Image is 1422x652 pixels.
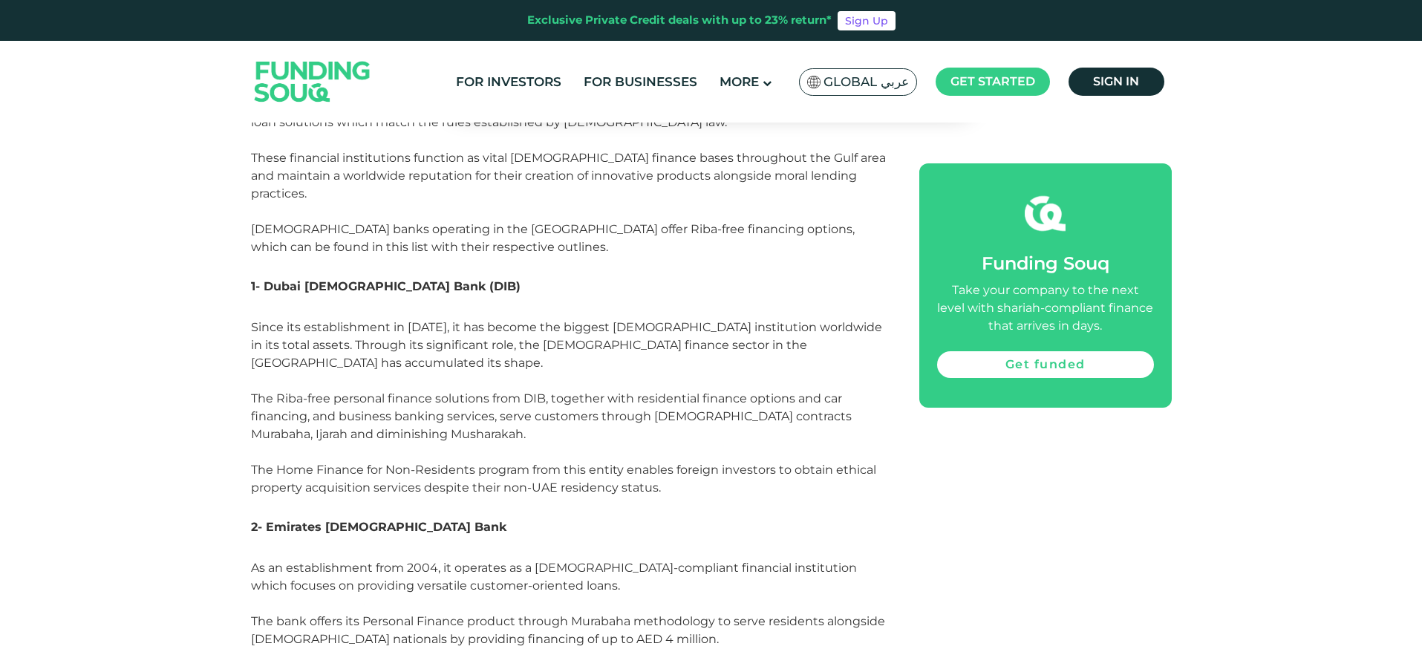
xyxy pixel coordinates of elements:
span: 2- Emirates [DEMOGRAPHIC_DATA] Bank [251,520,506,534]
a: Sign Up [838,11,896,30]
img: fsicon [1025,193,1066,234]
span: Global عربي [823,74,909,91]
a: For Investors [452,70,565,94]
a: For Businesses [580,70,701,94]
a: Sign in [1069,68,1164,96]
span: Since its establishment in [DATE], it has become the biggest [DEMOGRAPHIC_DATA] institution world... [251,320,882,495]
img: SA Flag [807,76,821,88]
span: Funding Souq [982,252,1109,274]
div: Exclusive Private Credit deals with up to 23% return* [527,12,832,29]
span: Sign in [1093,74,1139,88]
div: Take your company to the next level with shariah-compliant finance that arrives in days. [937,281,1154,335]
span: 1- Dubai [DEMOGRAPHIC_DATA] Bank (DIB) [251,279,521,293]
span: Major [DEMOGRAPHIC_DATA] banking institutions based in the [GEOGRAPHIC_DATA] provide Riba-free lo... [251,97,886,254]
span: More [720,74,759,89]
span: Get started [950,74,1035,88]
img: Logo [240,44,385,119]
a: Get funded [937,351,1154,378]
